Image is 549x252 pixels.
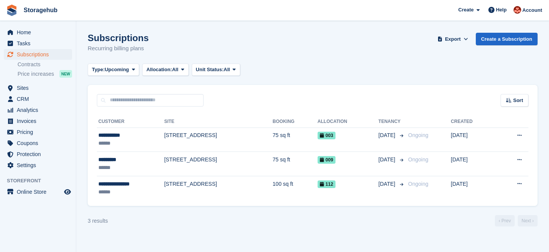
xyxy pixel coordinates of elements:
[17,116,63,126] span: Invoices
[273,152,318,176] td: 75 sq ft
[4,105,72,115] a: menu
[379,180,397,188] span: [DATE]
[4,27,72,38] a: menu
[273,116,318,128] th: Booking
[17,149,63,159] span: Protection
[17,105,63,115] span: Analytics
[172,66,178,73] span: All
[18,61,72,68] a: Contracts
[518,215,538,226] a: Next
[379,156,397,164] span: [DATE]
[4,127,72,137] a: menu
[451,176,496,200] td: [DATE]
[17,27,63,38] span: Home
[436,33,470,45] button: Export
[273,128,318,152] td: 75 sq ft
[17,38,63,49] span: Tasks
[18,70,72,78] a: Price increases NEW
[318,156,335,164] span: 009
[18,70,54,78] span: Price increases
[4,160,72,171] a: menu
[379,131,397,139] span: [DATE]
[17,49,63,60] span: Subscriptions
[17,94,63,104] span: CRM
[4,138,72,148] a: menu
[88,33,149,43] h1: Subscriptions
[4,187,72,197] a: menu
[476,33,538,45] a: Create a Subscription
[4,94,72,104] a: menu
[318,132,335,139] span: 003
[495,215,515,226] a: Previous
[273,176,318,200] td: 100 sq ft
[514,6,521,14] img: Nick
[6,5,18,16] img: stora-icon-8386f47178a22dfd0bd8f6a31ec36ba5ce8667c1dd55bd0f319d3a0aa187defe.svg
[4,83,72,93] a: menu
[408,181,429,187] span: Ongoing
[105,66,129,73] span: Upcoming
[59,70,72,78] div: NEW
[146,66,172,73] span: Allocation:
[224,66,230,73] span: All
[142,64,189,76] button: Allocation: All
[4,38,72,49] a: menu
[318,116,379,128] th: Allocation
[17,83,63,93] span: Sites
[379,116,405,128] th: Tenancy
[408,156,429,163] span: Ongoing
[7,177,76,185] span: Storefront
[17,187,63,197] span: Online Store
[88,64,139,76] button: Type: Upcoming
[192,64,240,76] button: Unit Status: All
[458,6,474,14] span: Create
[318,180,335,188] span: 112
[97,116,164,128] th: Customer
[164,128,273,152] td: [STREET_ADDRESS]
[164,176,273,200] td: [STREET_ADDRESS]
[445,35,461,43] span: Export
[408,132,429,138] span: Ongoing
[92,66,105,73] span: Type:
[63,187,72,196] a: Preview store
[17,160,63,171] span: Settings
[451,152,496,176] td: [DATE]
[88,44,149,53] p: Recurring billing plans
[4,149,72,159] a: menu
[164,116,273,128] th: Site
[522,6,542,14] span: Account
[21,4,61,16] a: Storagehub
[88,217,108,225] div: 3 results
[17,127,63,137] span: Pricing
[4,49,72,60] a: menu
[496,6,507,14] span: Help
[451,116,496,128] th: Created
[513,97,523,104] span: Sort
[196,66,224,73] span: Unit Status:
[17,138,63,148] span: Coupons
[493,215,539,226] nav: Page
[451,128,496,152] td: [DATE]
[4,116,72,126] a: menu
[164,152,273,176] td: [STREET_ADDRESS]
